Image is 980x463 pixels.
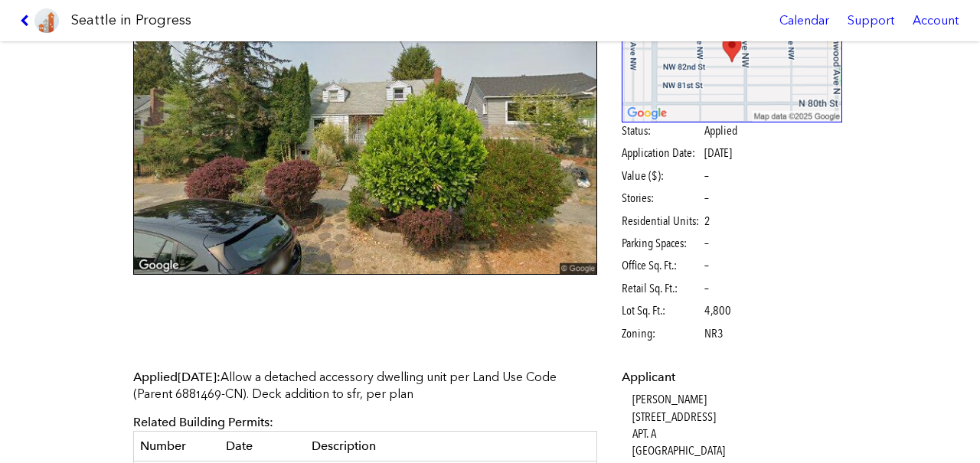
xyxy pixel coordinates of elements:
[704,280,709,297] span: –
[133,369,597,403] p: Allow a detached accessory dwelling unit per Land Use Code (Parent 6881469-CN). Deck addition to ...
[704,235,709,252] span: –
[71,11,191,30] h1: Seattle in Progress
[134,432,220,461] th: Number
[622,213,702,230] span: Residential Units:
[305,432,597,461] th: Description
[622,280,702,297] span: Retail Sq. Ft.:
[133,415,273,429] span: Related Building Permits:
[704,145,732,160] span: [DATE]
[632,391,843,460] dd: [PERSON_NAME] [STREET_ADDRESS] APT. A [GEOGRAPHIC_DATA]
[704,190,709,207] span: –
[704,325,724,342] span: NR3
[622,235,702,252] span: Parking Spaces:
[622,257,702,274] span: Office Sq. Ft.:
[704,122,737,139] span: Applied
[622,325,702,342] span: Zoning:
[622,145,702,161] span: Application Date:
[34,8,59,33] img: favicon-96x96.png
[704,257,709,274] span: –
[704,302,731,319] span: 4,800
[704,168,709,184] span: –
[704,213,710,230] span: 2
[622,369,843,386] dt: Applicant
[133,370,220,384] span: Applied :
[622,190,702,207] span: Stories:
[622,302,702,319] span: Lot Sq. Ft.:
[178,370,217,384] span: [DATE]
[622,122,702,139] span: Status:
[220,432,305,461] th: Date
[622,168,702,184] span: Value ($):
